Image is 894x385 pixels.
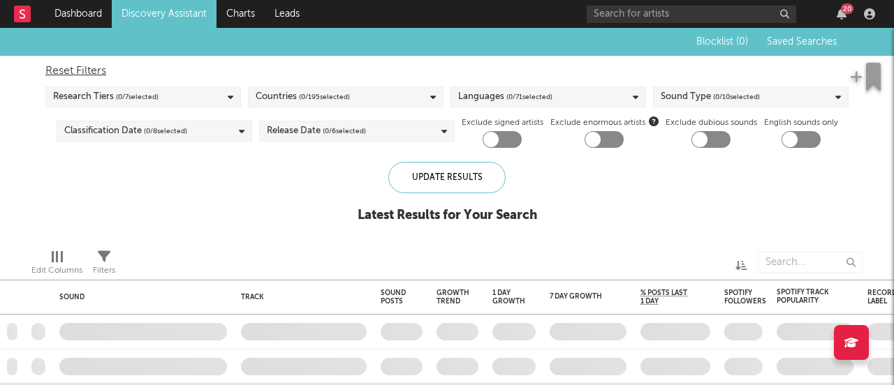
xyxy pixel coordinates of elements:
input: Search... [758,252,863,273]
span: ( 0 / 10 selected) [713,89,760,105]
div: Filters [93,262,115,279]
div: Countries [256,89,350,105]
button: 20 [837,8,847,20]
div: Spotify Track Popularity [777,288,833,305]
div: Classification Date [64,123,187,139]
div: Languages [458,89,552,105]
span: Blocklist [696,37,748,47]
div: Track [241,293,360,301]
div: 1 Day Growth [492,289,525,305]
label: Exclude signed artists [462,114,543,131]
span: ( 0 / 8 selected) [144,123,187,139]
div: Release Date [267,123,366,139]
div: Filters [93,245,115,285]
span: ( 0 ) [736,37,748,47]
div: 20 [841,3,853,14]
div: Sound Type [661,89,760,105]
div: Update Results [388,162,506,193]
div: Latest Results for Your Search [358,207,537,224]
div: Sound [59,293,220,301]
div: Edit Columns [31,245,82,285]
span: ( 0 / 6 selected) [323,123,366,139]
span: ( 0 / 195 selected) [299,89,350,105]
div: Sound Posts [381,289,406,305]
div: Research Tiers [53,89,159,105]
button: Saved Searches [763,36,840,47]
span: Saved Searches [767,37,840,47]
div: Spotify Followers [724,289,766,305]
div: Reset Filters [45,63,849,80]
label: Exclude dubious sounds [666,114,757,131]
span: ( 0 / 7 selected) [116,89,159,105]
input: Search for artists [587,6,796,23]
div: Edit Columns [31,262,82,279]
div: Growth Trend [437,289,471,305]
span: ( 0 / 71 selected) [506,89,552,105]
span: % Posts Last 1 Day [640,289,689,305]
div: 7 Day Growth [550,292,606,301]
span: Exclude enormous artists [550,114,659,131]
label: English sounds only [764,114,838,131]
button: Exclude enormous artists [649,114,659,128]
